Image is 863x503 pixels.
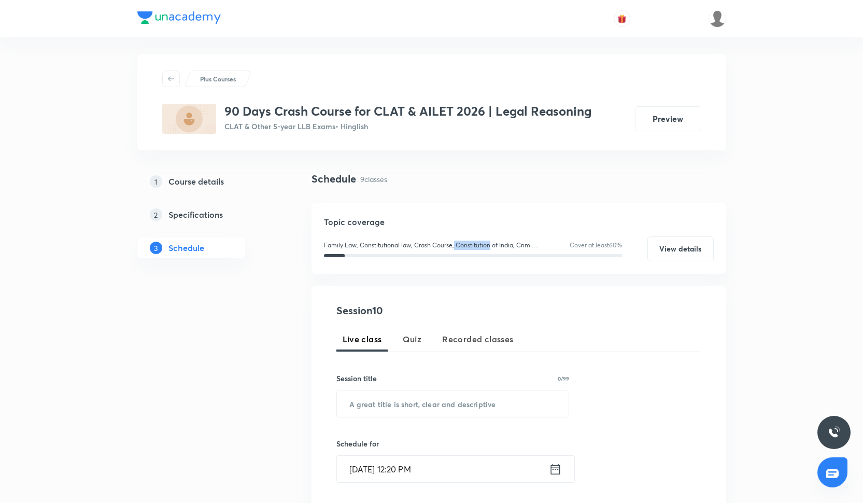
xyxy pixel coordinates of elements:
p: Family Law, Constitutional law, Crash Course, Constitution of India, Criminal Law, Contract Law, ... [324,241,541,250]
span: Recorded classes [442,333,513,345]
button: avatar [614,10,630,27]
p: 9 classes [360,174,387,185]
p: 0/99 [558,376,569,381]
img: 705212E5-2314-4957-B1E9-0D43D0183021_plus.png [162,104,216,134]
p: CLAT & Other 5-year LLB Exams • Hinglish [224,121,591,132]
span: Live class [343,333,382,345]
h3: 90 Days Crash Course for CLAT & AILET 2026 | Legal Reasoning [224,104,591,119]
h4: Schedule [312,171,356,187]
img: ttu [828,426,840,439]
h6: Session title [336,373,377,384]
h5: Topic coverage [324,216,714,228]
h5: Specifications [168,208,223,221]
button: View details [647,236,714,261]
a: 1Course details [137,171,278,192]
img: Company Logo [137,11,221,24]
p: Cover at least 60 % [570,241,623,250]
img: Samridhya Pal [709,10,726,27]
h5: Schedule [168,242,204,254]
h4: Session 10 [336,303,526,318]
input: A great title is short, clear and descriptive [337,390,569,417]
h6: Schedule for [336,438,570,449]
span: Quiz [403,333,422,345]
a: Company Logo [137,11,221,26]
h5: Course details [168,175,224,188]
p: 1 [150,175,162,188]
p: 2 [150,208,162,221]
a: 2Specifications [137,204,278,225]
button: Preview [635,106,701,131]
p: 3 [150,242,162,254]
img: avatar [617,14,627,23]
p: Plus Courses [200,74,236,83]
